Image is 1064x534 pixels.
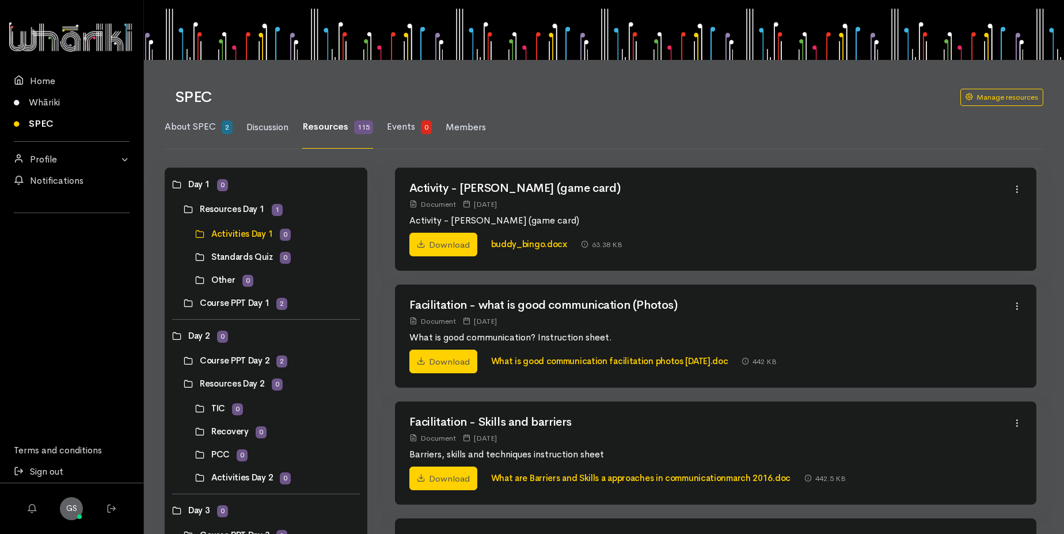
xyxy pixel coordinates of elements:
[491,238,567,249] a: buddy_bingo.docx
[960,89,1043,106] a: Manage resources
[581,238,622,251] div: 63.38 KB
[14,220,130,234] div: Follow us on LinkedIn
[387,106,432,149] a: Events 0
[409,299,1013,312] h2: Facilitation - what is good communication (Photos)
[302,120,348,132] span: Resources
[446,107,486,149] a: Members
[409,432,456,444] div: Document
[421,120,432,134] span: 0
[409,331,1013,344] p: What is good communication? Instruction sheet.
[387,120,415,132] span: Events
[409,214,1013,228] p: Activity - [PERSON_NAME] (game card)
[463,432,497,444] div: [DATE]
[742,355,777,368] div: 442 KB
[246,121,288,133] span: Discussion
[409,350,477,374] a: Download
[165,120,216,132] span: About SPEC
[491,355,728,366] a: What is good communication facilitation photos [DATE].doc
[222,120,233,134] span: 2
[463,198,497,210] div: [DATE]
[354,120,373,134] span: 115
[409,233,477,257] a: Download
[409,467,477,491] a: Download
[491,472,791,483] a: What are Barriers and Skills a approaches in communicationmarch 2016.doc
[60,497,83,520] a: GS
[409,198,456,210] div: Document
[446,121,486,133] span: Members
[409,182,1013,195] h2: Activity - [PERSON_NAME] (game card)
[175,89,947,106] h1: SPEC
[804,472,846,484] div: 442.5 KB
[302,106,373,149] a: Resources 115
[165,106,233,149] a: About SPEC 2
[409,315,456,327] div: Document
[409,448,1013,461] p: Barriers, skills and techniques instruction sheet
[409,416,1013,429] h2: Facilitation - Skills and barriers
[246,107,288,149] a: Discussion
[463,315,497,327] div: [DATE]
